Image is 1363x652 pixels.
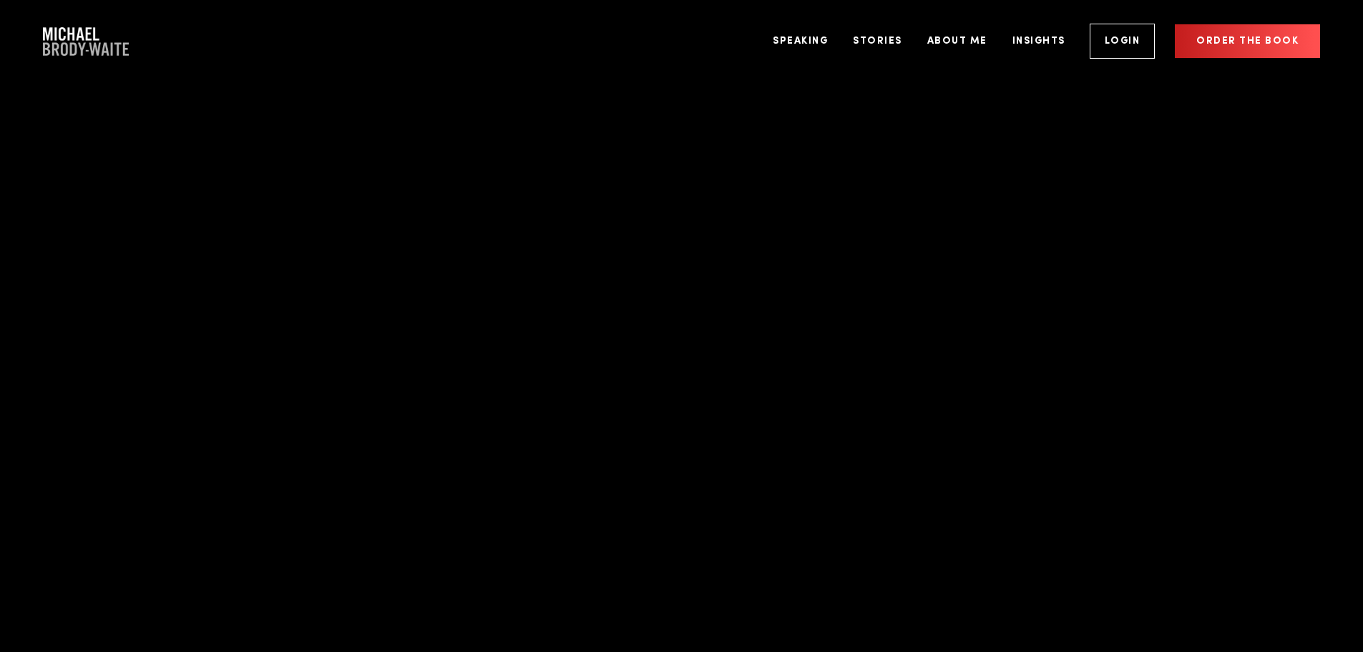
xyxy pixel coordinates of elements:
a: Speaking [762,14,839,68]
a: Company Logo Company Logo [43,27,129,56]
a: Login [1090,24,1156,59]
a: Stories [842,14,913,68]
a: About Me [917,14,998,68]
a: Insights [1002,14,1076,68]
a: Order the book [1175,24,1320,58]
